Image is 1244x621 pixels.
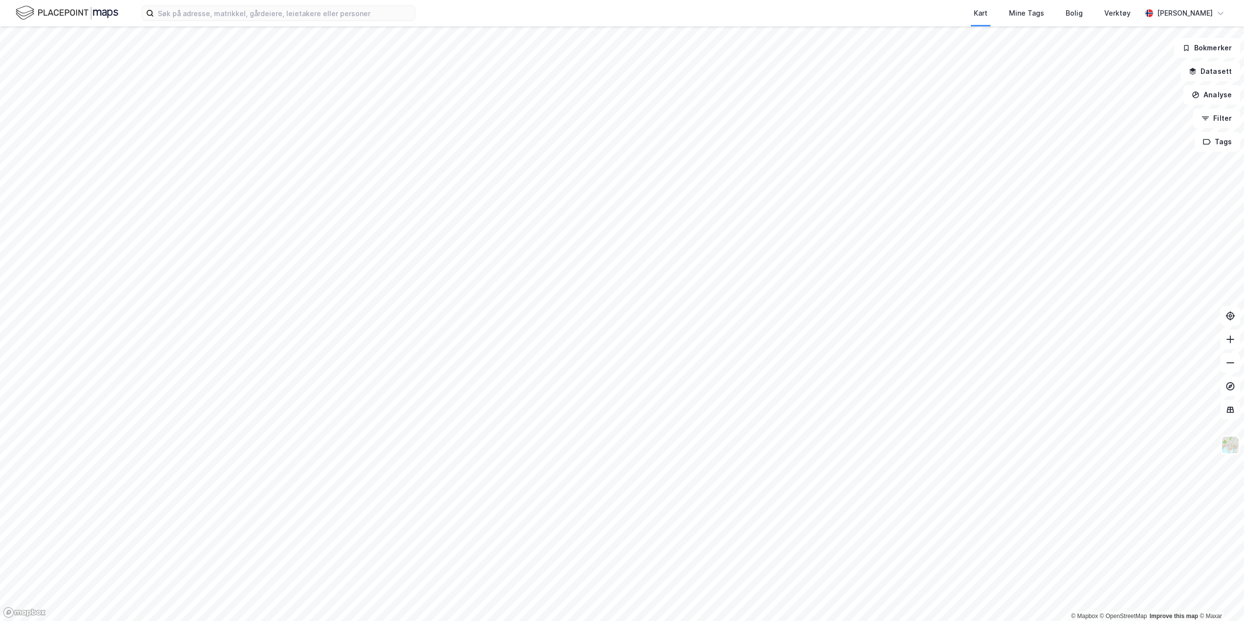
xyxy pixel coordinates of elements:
[1100,613,1147,620] a: OpenStreetMap
[1071,613,1098,620] a: Mapbox
[1157,7,1213,19] div: [PERSON_NAME]
[3,607,46,618] a: Mapbox homepage
[154,6,415,21] input: Søk på adresse, matrikkel, gårdeiere, leietakere eller personer
[1195,574,1244,621] div: Kontrollprogram for chat
[1221,436,1240,454] img: Z
[1150,613,1198,620] a: Improve this map
[974,7,987,19] div: Kart
[1180,62,1240,81] button: Datasett
[1195,132,1240,152] button: Tags
[1193,109,1240,128] button: Filter
[1183,85,1240,105] button: Analyse
[1195,574,1244,621] iframe: Chat Widget
[1066,7,1083,19] div: Bolig
[1104,7,1131,19] div: Verktøy
[1009,7,1044,19] div: Mine Tags
[16,4,118,22] img: logo.f888ab2527a4732fd821a326f86c7f29.svg
[1174,38,1240,58] button: Bokmerker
